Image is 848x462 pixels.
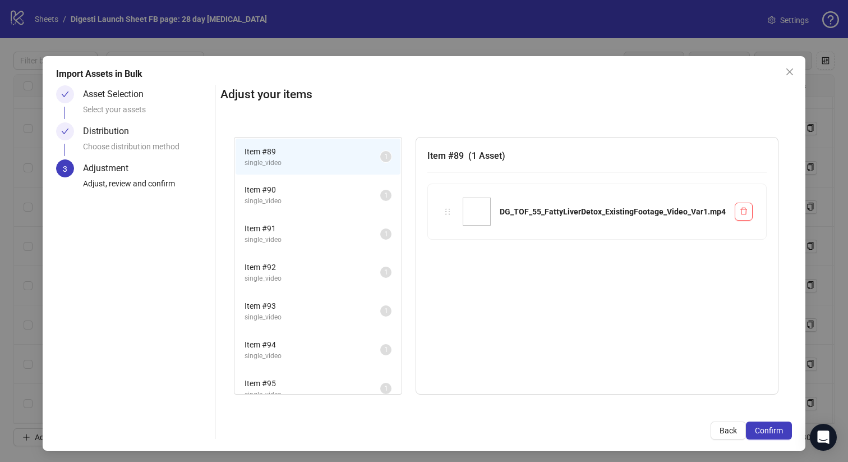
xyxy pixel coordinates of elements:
[755,426,783,435] span: Confirm
[427,149,767,163] h3: Item # 89
[444,208,451,216] span: holder
[384,191,388,199] span: 1
[380,383,391,394] sup: 1
[245,377,380,390] span: Item # 95
[810,424,837,451] div: Open Intercom Messenger
[720,426,737,435] span: Back
[245,339,380,351] span: Item # 94
[245,235,380,245] span: single_video
[384,346,388,354] span: 1
[245,158,380,168] span: single_video
[380,344,391,355] sup: 1
[63,164,67,173] span: 3
[380,228,391,240] sup: 1
[785,67,794,76] span: close
[384,230,388,238] span: 1
[220,85,792,104] h2: Adjust your items
[384,385,388,392] span: 1
[711,422,746,440] button: Back
[384,153,388,161] span: 1
[245,390,380,400] span: single_video
[83,177,211,196] div: Adjust, review and confirm
[463,198,491,226] img: DG_TOF_55_FattyLiverDetox_ExistingFootage_Video_Var1.mp4
[245,273,380,284] span: single_video
[245,145,380,158] span: Item # 89
[740,207,748,215] span: delete
[245,196,380,207] span: single_video
[61,127,69,135] span: check
[245,300,380,312] span: Item # 93
[781,63,799,81] button: Close
[735,203,753,221] button: Delete
[746,422,792,440] button: Confirm
[245,261,380,273] span: Item # 92
[245,222,380,235] span: Item # 91
[83,122,138,140] div: Distribution
[380,267,391,278] sup: 1
[61,90,69,98] span: check
[56,67,792,81] div: Import Assets in Bulk
[380,305,391,317] sup: 1
[83,85,153,103] div: Asset Selection
[83,103,211,122] div: Select your assets
[380,190,391,201] sup: 1
[468,150,505,161] span: ( 1 Asset )
[500,205,726,218] div: DG_TOF_55_FattyLiverDetox_ExistingFootage_Video_Var1.mp4
[83,159,137,177] div: Adjustment
[245,184,380,196] span: Item # 90
[245,351,380,362] span: single_video
[83,140,211,159] div: Choose distribution method
[441,205,454,218] div: holder
[245,312,380,323] span: single_video
[384,307,388,315] span: 1
[384,268,388,276] span: 1
[380,151,391,162] sup: 1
